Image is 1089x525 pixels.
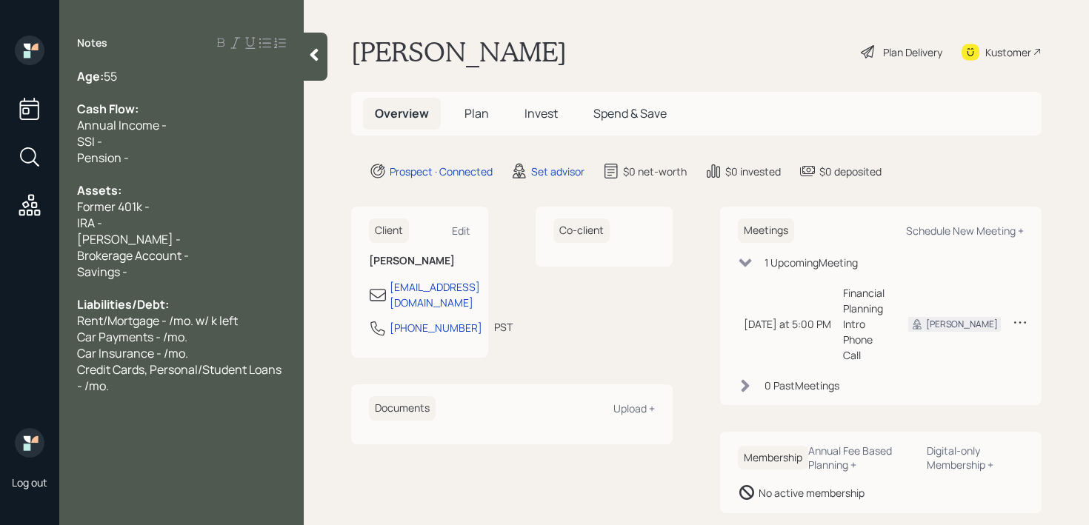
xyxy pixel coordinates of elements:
[926,318,998,331] div: [PERSON_NAME]
[77,296,169,312] span: Liabilities/Debt:
[738,446,808,470] h6: Membership
[744,316,831,332] div: [DATE] at 5:00 PM
[369,255,470,267] h6: [PERSON_NAME]
[12,475,47,489] div: Log out
[77,329,187,345] span: Car Payments - /mo.
[883,44,942,60] div: Plan Delivery
[77,215,102,231] span: IRA -
[390,320,482,335] div: [PHONE_NUMBER]
[464,105,489,121] span: Plan
[77,133,102,150] span: SSI -
[765,255,858,270] div: 1 Upcoming Meeting
[843,285,885,363] div: Financial Planning Intro Phone Call
[390,279,480,310] div: [EMAIL_ADDRESS][DOMAIN_NAME]
[15,428,44,458] img: retirable_logo.png
[77,101,139,117] span: Cash Flow:
[77,182,121,198] span: Assets:
[494,319,513,335] div: PST
[906,224,1024,238] div: Schedule New Meeting +
[77,247,189,264] span: Brokerage Account -
[819,164,882,179] div: $0 deposited
[390,164,493,179] div: Prospect · Connected
[759,485,865,501] div: No active membership
[77,264,127,280] span: Savings -
[738,218,794,243] h6: Meetings
[531,164,585,179] div: Set advisor
[77,68,104,84] span: Age:
[77,312,238,329] span: Rent/Mortgage - /mo. w/ k left
[77,198,150,215] span: Former 401k -
[369,218,409,243] h6: Client
[623,164,687,179] div: $0 net-worth
[104,68,117,84] span: 55
[375,105,429,121] span: Overview
[452,224,470,238] div: Edit
[77,345,188,361] span: Car Insurance - /mo.
[553,218,610,243] h6: Co-client
[77,361,284,394] span: Credit Cards, Personal/Student Loans - /mo.
[369,396,436,421] h6: Documents
[351,36,567,68] h1: [PERSON_NAME]
[77,117,167,133] span: Annual Income -
[613,401,655,415] div: Upload +
[927,444,1024,472] div: Digital-only Membership +
[808,444,915,472] div: Annual Fee Based Planning +
[77,150,129,166] span: Pension -
[985,44,1031,60] div: Kustomer
[77,231,181,247] span: [PERSON_NAME] -
[725,164,781,179] div: $0 invested
[77,36,107,50] label: Notes
[524,105,558,121] span: Invest
[593,105,667,121] span: Spend & Save
[765,378,839,393] div: 0 Past Meeting s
